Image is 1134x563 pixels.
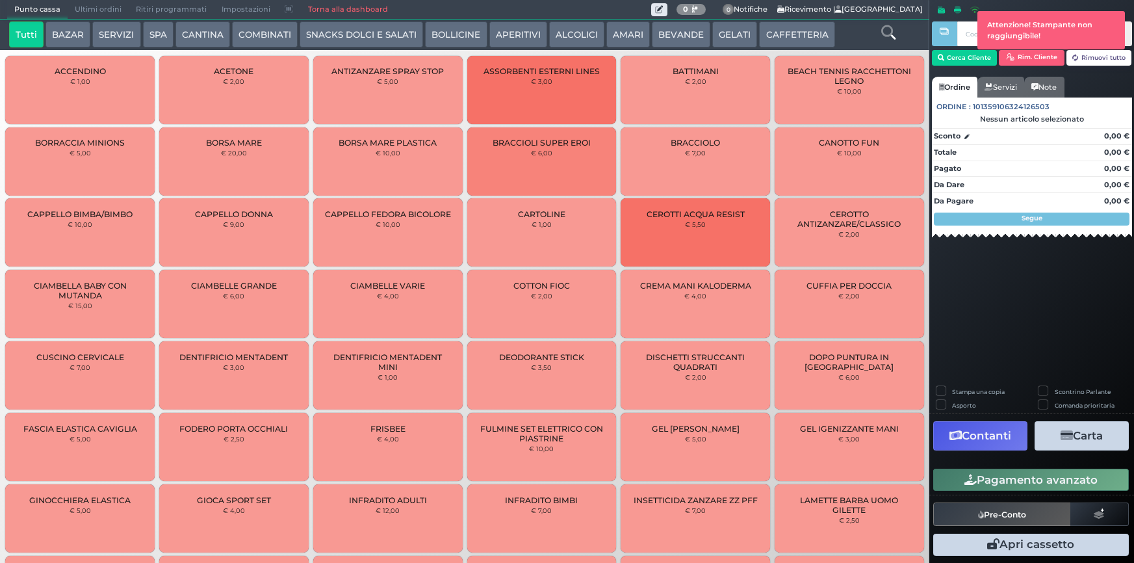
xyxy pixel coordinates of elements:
[934,180,964,189] strong: Da Dare
[493,138,591,148] span: BRACCIOLI SUPER EROI
[339,138,437,148] span: BORSA MARE PLASTICA
[518,209,565,219] span: CARTOLINE
[377,435,399,443] small: € 4,00
[532,220,552,228] small: € 1,00
[223,363,244,371] small: € 3,00
[70,149,91,157] small: € 5,00
[531,506,552,514] small: € 7,00
[68,302,92,309] small: € 15,00
[934,196,973,205] strong: Da Pagare
[70,77,90,85] small: € 1,00
[1104,148,1129,157] strong: 0,00 €
[300,1,394,19] a: Torna alla dashboard
[36,352,124,362] span: CUSCINO CERVICALE
[685,149,706,157] small: € 7,00
[1055,401,1115,410] label: Comanda prioritaria
[483,66,600,76] span: ASSORBENTI ESTERNI LINES
[1035,421,1129,451] button: Carta
[223,292,244,300] small: € 6,00
[999,50,1064,66] button: Rim. Cliente
[952,387,1005,396] label: Stampa una copia
[377,77,398,85] small: € 5,00
[324,352,452,372] span: DENTIFRICIO MENTADENT MINI
[819,138,879,148] span: CANOTTO FUN
[377,292,399,300] small: € 4,00
[179,424,288,434] span: FODERO PORTA OCCHIALI
[685,435,706,443] small: € 5,00
[531,363,552,371] small: € 3,50
[531,77,552,85] small: € 3,00
[331,66,444,76] span: ANTIZANZARE SPRAY STOP
[129,1,214,19] span: Ritiri programmati
[684,292,706,300] small: € 4,00
[549,21,604,47] button: ALCOLICI
[206,138,262,148] span: BORSA MARE
[838,373,860,381] small: € 6,00
[800,424,899,434] span: GEL IGENIZZANTE MANI
[197,495,271,505] span: GIOCA SPORT SET
[671,138,720,148] span: BRACCIOLO
[370,424,406,434] span: FRISBEE
[1104,196,1129,205] strong: 0,00 €
[933,534,1129,556] button: Apri cassetto
[179,352,288,362] span: DENTIFRICIO MENTADENT
[723,4,734,16] span: 0
[837,149,862,157] small: € 10,00
[16,281,144,300] span: CIAMBELLA BABY CON MUTANDA
[7,1,68,19] span: Punto cassa
[1055,387,1111,396] label: Scontrino Parlante
[531,149,552,157] small: € 6,00
[350,281,425,291] span: CIAMBELLE VARIE
[68,1,129,19] span: Ultimi ordini
[634,495,758,505] span: INSETTICIDA ZANZARE ZZ PFF
[838,292,860,300] small: € 2,00
[1024,77,1064,98] a: Note
[195,209,273,219] span: CAPPELLO DONNA
[349,495,427,505] span: INFRADITO ADULTI
[1104,180,1129,189] strong: 0,00 €
[376,506,400,514] small: € 12,00
[224,435,244,443] small: € 2,50
[531,292,552,300] small: € 2,00
[223,77,244,85] small: € 2,00
[786,66,913,86] span: BEACH TENNIS RACCHETTONI LEGNO
[1104,131,1129,140] strong: 0,00 €
[977,77,1024,98] a: Servizi
[934,164,961,173] strong: Pagato
[223,220,244,228] small: € 9,00
[223,506,245,514] small: € 4,00
[505,495,578,505] span: INFRADITO BIMBI
[759,21,834,47] button: CAFFETTERIA
[933,503,1071,526] button: Pre-Conto
[647,209,745,219] span: CEROTTI ACQUA RESIST
[300,21,423,47] button: SNACKS DOLCI E SALATI
[838,435,860,443] small: € 3,00
[685,506,706,514] small: € 7,00
[35,138,125,148] span: BORRACCIA MINIONS
[933,421,1027,451] button: Contanti
[685,77,706,85] small: € 2,00
[712,21,757,47] button: GELATI
[786,209,913,229] span: CEROTTO ANTIZANZARE/CLASSICO
[92,21,140,47] button: SERVIZI
[376,220,400,228] small: € 10,00
[175,21,230,47] button: CANTINA
[425,21,487,47] button: BOLLICINE
[652,424,740,434] span: GEL [PERSON_NAME]
[640,281,751,291] span: CREMA MANI KALODERMA
[978,12,1125,49] div: Attenzione! Stampante non raggiungibile!
[499,352,584,362] span: DEODORANTE STICK
[1104,164,1129,173] strong: 0,00 €
[932,77,977,98] a: Ordine
[632,352,759,372] span: DISCHETTI STRUCCANTI QUADRATI
[376,149,400,157] small: € 10,00
[786,495,913,515] span: LAMETTE BARBA UOMO GILETTE
[936,101,971,112] span: Ordine :
[221,149,247,157] small: € 20,00
[932,50,998,66] button: Cerca Cliente
[378,373,398,381] small: € 1,00
[838,230,860,238] small: € 2,00
[806,281,892,291] span: CUFFIA PER DOCCIA
[839,516,860,524] small: € 2,50
[70,435,91,443] small: € 5,00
